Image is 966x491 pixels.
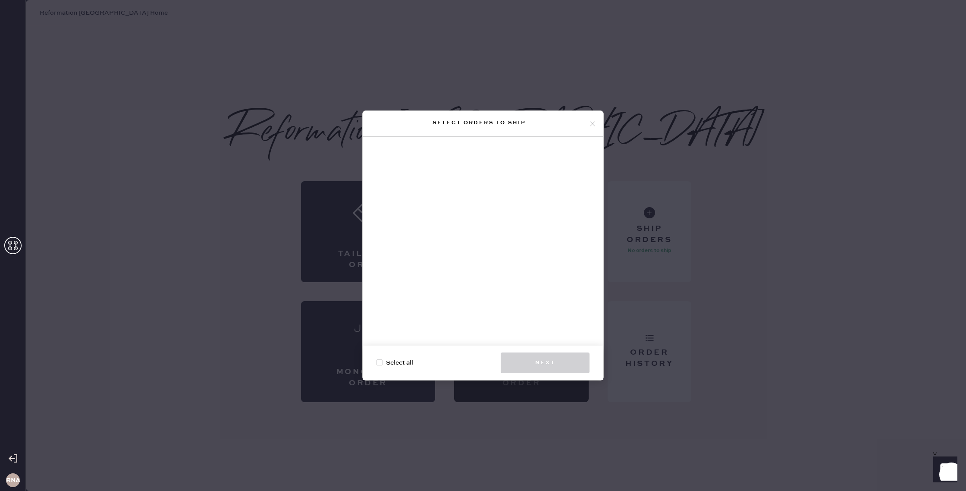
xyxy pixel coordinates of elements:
[386,358,413,368] span: Select all
[501,353,590,373] button: Next
[370,118,589,128] div: Select orders to ship
[6,477,20,483] h3: RNA
[925,452,962,489] iframe: Front Chat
